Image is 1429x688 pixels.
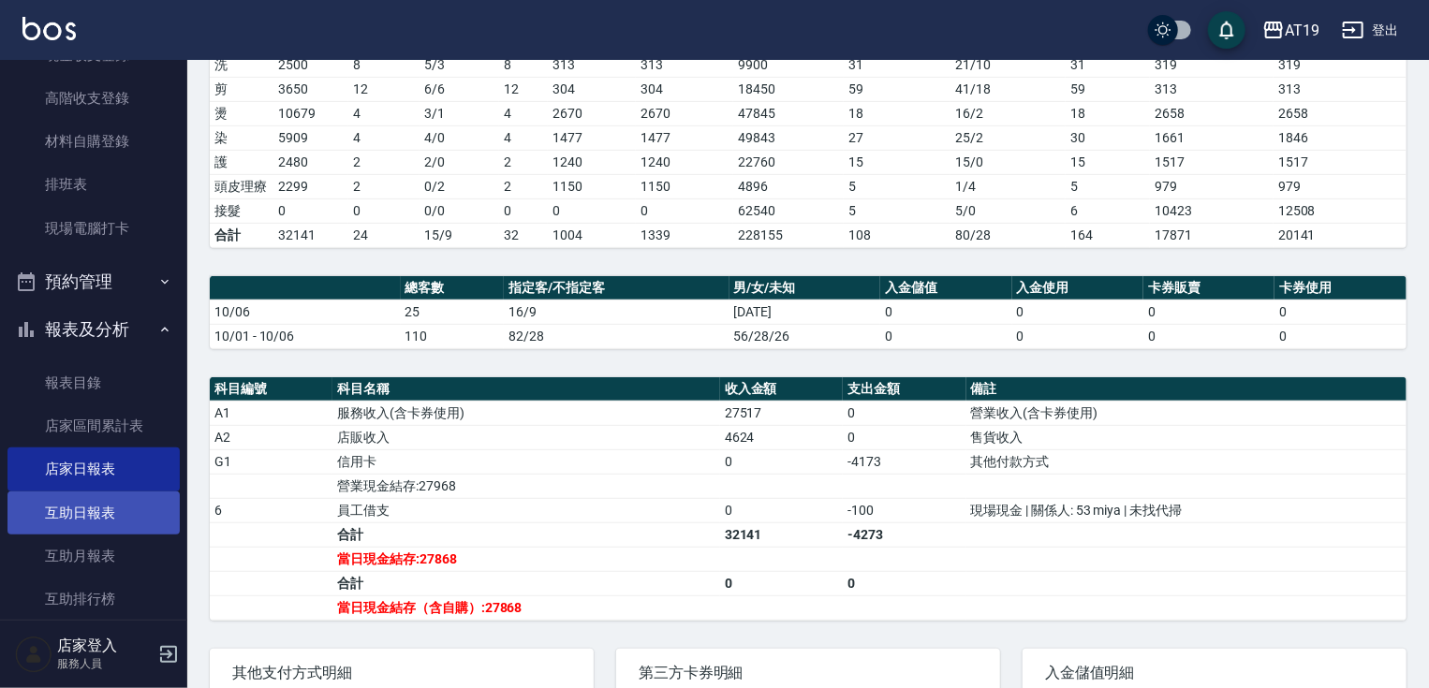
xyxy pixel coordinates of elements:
a: 互助排行榜 [7,578,180,621]
td: 合計 [332,571,719,595]
td: 8 [348,52,420,77]
td: 1846 [1274,125,1407,150]
td: 1477 [636,125,733,150]
td: 1150 [636,174,733,198]
button: save [1208,11,1245,49]
td: 0 [1274,324,1407,348]
td: 164 [1066,223,1150,247]
td: 燙 [210,101,273,125]
td: 信用卡 [332,449,719,474]
td: 1517 [1274,150,1407,174]
td: 59 [1066,77,1150,101]
td: 1240 [548,150,636,174]
td: 5 / 0 [950,198,1066,223]
a: 店家區間累計表 [7,404,180,447]
td: 10423 [1150,198,1274,223]
td: 18 [1066,101,1150,125]
td: 4 [499,125,548,150]
td: 1 / 4 [950,174,1066,198]
td: 2 [348,174,420,198]
td: 82/28 [504,324,729,348]
td: 頭皮理療 [210,174,273,198]
td: G1 [210,449,332,474]
td: 1517 [1150,150,1274,174]
p: 服務人員 [57,655,153,672]
td: 24 [348,223,420,247]
td: 41 / 18 [950,77,1066,101]
td: 27517 [720,401,843,425]
td: 31 [844,52,950,77]
td: 5 [844,174,950,198]
td: 2 / 0 [420,150,499,174]
td: 4 [348,101,420,125]
td: 15/9 [420,223,499,247]
td: 0 [548,198,636,223]
td: 5 / 3 [420,52,499,77]
td: 15 [1066,150,1150,174]
td: 80/28 [950,223,1066,247]
td: -100 [843,498,965,522]
td: 979 [1274,174,1407,198]
td: 4624 [720,425,843,449]
td: 當日現金結存:27868 [332,547,719,571]
td: 2670 [636,101,733,125]
td: 營業收入(含卡券使用) [966,401,1407,425]
td: 店販收入 [332,425,719,449]
td: 4 [499,101,548,125]
td: 服務收入(含卡券使用) [332,401,719,425]
td: 1004 [548,223,636,247]
td: 15 [844,150,950,174]
td: 5 [1066,174,1150,198]
td: 0 [499,198,548,223]
td: 0 [843,571,965,595]
td: 32141 [720,522,843,547]
button: 報表及分析 [7,305,180,354]
td: 0 [843,401,965,425]
th: 備註 [966,377,1407,402]
td: 9900 [733,52,844,77]
td: 1150 [548,174,636,198]
span: 第三方卡券明細 [639,664,978,682]
th: 男/女/未知 [729,276,881,300]
td: 0 [1143,324,1274,348]
img: Person [15,636,52,673]
td: 313 [1274,77,1407,101]
td: [DATE] [729,300,881,324]
td: 30 [1066,125,1150,150]
td: 49843 [733,125,844,150]
td: 0 [1012,324,1143,348]
td: 0 [1012,300,1143,324]
td: 4 [348,125,420,150]
td: 護 [210,150,273,174]
th: 收入金額 [720,377,843,402]
td: 染 [210,125,273,150]
a: 店家日報表 [7,447,180,490]
td: 21 / 10 [950,52,1066,77]
td: 228155 [733,223,844,247]
td: 62540 [733,198,844,223]
td: 25 / 2 [950,125,1066,150]
td: 營業現金結存:27968 [332,474,719,498]
td: 47845 [733,101,844,125]
td: 319 [1150,52,1274,77]
td: 0 [273,198,348,223]
td: 3650 [273,77,348,101]
th: 支出金額 [843,377,965,402]
td: 1477 [548,125,636,150]
a: 互助日報表 [7,491,180,534]
td: 2480 [273,150,348,174]
td: 15 / 0 [950,150,1066,174]
td: 6 / 6 [420,77,499,101]
td: 0 [843,425,965,449]
td: 979 [1150,174,1274,198]
th: 卡券使用 [1274,276,1407,300]
td: 1661 [1150,125,1274,150]
th: 入金使用 [1012,276,1143,300]
td: -4173 [843,449,965,474]
td: 2500 [273,52,348,77]
td: 8 [499,52,548,77]
td: 12 [348,77,420,101]
table: a dense table [210,377,1407,621]
td: 0 [348,198,420,223]
button: 預約管理 [7,257,180,306]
